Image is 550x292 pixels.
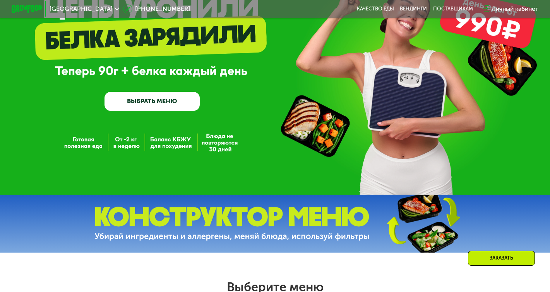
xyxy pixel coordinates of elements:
div: Личный кабинет [492,4,538,14]
a: Вендинги [400,6,427,12]
span: [GEOGRAPHIC_DATA] [50,6,113,12]
a: [PHONE_NUMBER] [123,4,190,14]
div: поставщикам [433,6,473,12]
a: ВЫБРАТЬ МЕНЮ [105,92,200,111]
a: Качество еды [357,6,394,12]
div: Заказать [468,251,535,266]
